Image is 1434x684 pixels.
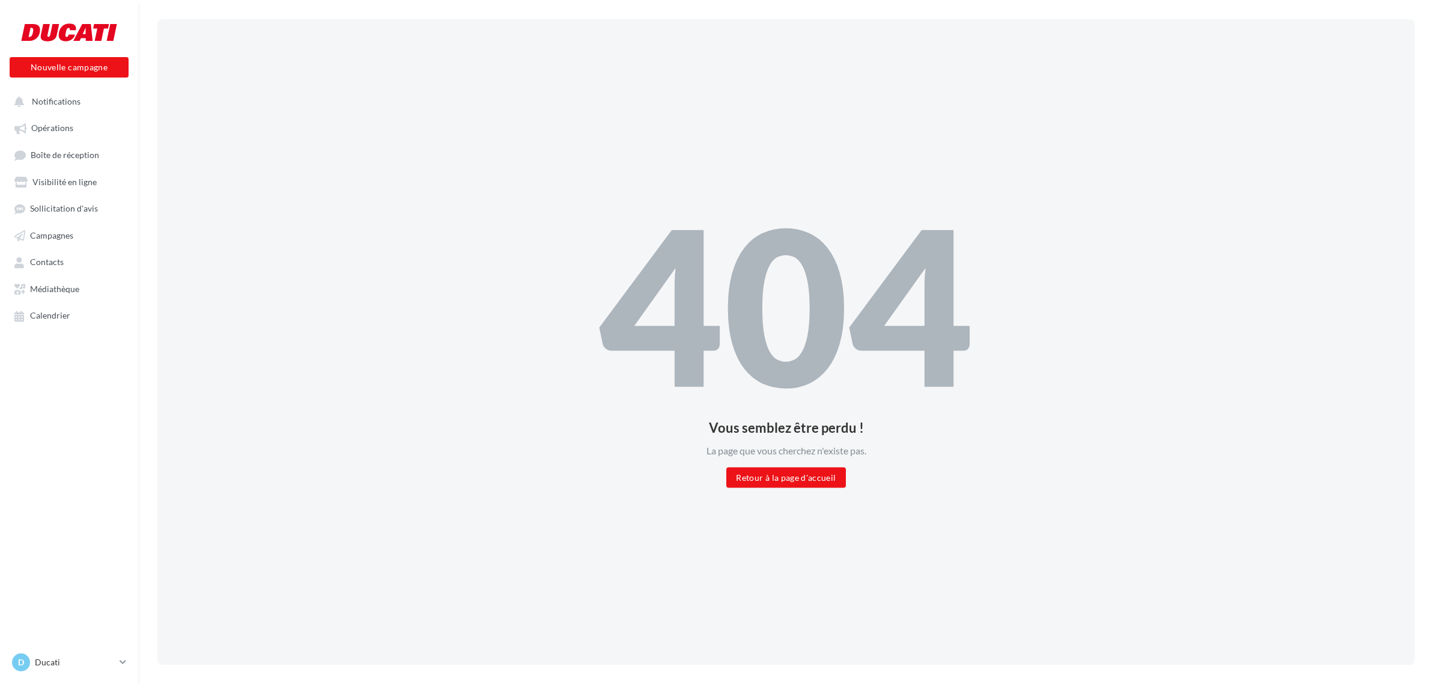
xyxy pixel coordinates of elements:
[7,90,126,112] button: Notifications
[7,251,131,272] a: Contacts
[7,224,131,246] a: Campagnes
[7,304,131,326] a: Calendrier
[30,284,79,294] span: Médiathèque
[30,257,64,267] span: Contacts
[7,278,131,299] a: Médiathèque
[7,197,131,219] a: Sollicitation d'avis
[7,117,131,138] a: Opérations
[599,444,974,458] div: La page que vous cherchez n'existe pas.
[10,57,129,78] button: Nouvelle campagne
[30,311,70,321] span: Calendrier
[32,96,81,106] span: Notifications
[18,656,24,668] span: D
[599,421,974,435] div: Vous semblez être perdu !
[31,150,99,160] span: Boîte de réception
[35,656,115,668] p: Ducati
[32,177,97,187] span: Visibilité en ligne
[30,230,73,240] span: Campagnes
[31,123,73,133] span: Opérations
[7,144,131,166] a: Boîte de réception
[726,467,845,487] button: Retour à la page d'accueil
[10,651,129,674] a: D Ducati
[599,197,974,412] div: 404
[30,204,98,214] span: Sollicitation d'avis
[7,171,131,192] a: Visibilité en ligne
